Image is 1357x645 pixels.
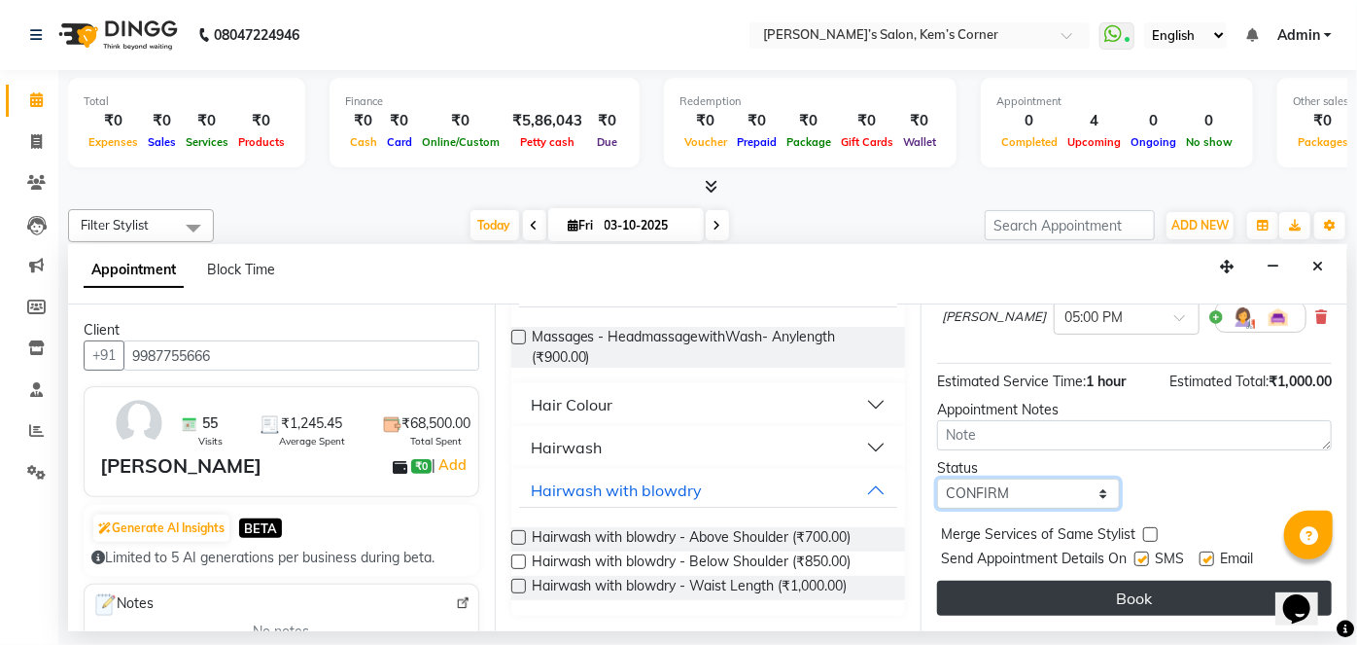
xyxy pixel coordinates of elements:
div: ₹0 [233,110,290,132]
span: Today [470,210,519,240]
button: +91 [84,340,124,371]
img: Hairdresser.png [1232,305,1255,329]
span: 55 [202,413,218,434]
b: 08047224946 [214,8,299,62]
div: ₹0 [898,110,941,132]
div: Limited to 5 AI generations per business during beta. [91,548,471,568]
div: ₹0 [143,110,181,132]
div: Hairwash [531,436,602,459]
span: Hairwash with blowdry - Above Shoulder (₹700.00) [532,527,852,552]
span: BETA [239,519,282,537]
span: Visits [198,434,223,448]
span: Gift Cards [836,135,898,149]
div: ₹0 [836,110,898,132]
div: ₹5,86,043 [505,110,590,132]
span: Upcoming [1062,135,1126,149]
div: Client [84,320,479,340]
span: ₹68,500.00 [401,413,470,434]
span: Ongoing [1126,135,1181,149]
button: Book [937,581,1332,616]
div: ₹0 [1293,110,1353,132]
span: Send Appointment Details On [941,549,1127,573]
img: Interior.png [1267,305,1290,329]
div: 0 [996,110,1062,132]
button: Generate AI Insights [93,515,229,542]
span: Completed [996,135,1062,149]
div: ₹0 [590,110,624,132]
span: Estimated Total: [1169,373,1269,390]
button: Hair Colour [519,387,898,422]
button: ADD NEW [1166,212,1234,239]
span: Hairwash with blowdry - Waist Length (₹1,000.00) [532,576,848,600]
div: 0 [1126,110,1181,132]
div: ₹0 [181,110,233,132]
div: Hairwash with blowdry [531,479,702,502]
img: logo [50,8,183,62]
span: Petty cash [515,135,579,149]
span: ADD NEW [1171,218,1229,233]
div: Appointment [996,93,1237,110]
div: ₹0 [345,110,382,132]
div: [PERSON_NAME] [100,451,261,481]
div: ₹0 [417,110,505,132]
div: Redemption [679,93,941,110]
span: Massages - HeadmassagewithWash- Anylength (₹900.00) [532,327,890,368]
iframe: chat widget [1275,567,1338,626]
img: avatar [111,395,167,451]
span: Hairwash with blowdry - Below Shoulder (₹850.00) [532,552,852,576]
div: 0 [1181,110,1237,132]
div: Total [84,93,290,110]
div: Appointment Notes [937,400,1332,420]
a: Add [435,453,470,477]
span: [PERSON_NAME] [942,307,1046,327]
span: Block Time [207,261,275,278]
span: Email [1220,549,1253,573]
input: 2025-10-03 [599,211,696,240]
span: Packages [1293,135,1353,149]
span: Expenses [84,135,143,149]
span: Sales [143,135,181,149]
button: Hairwash [519,430,898,465]
span: ₹0 [411,459,432,475]
div: ₹0 [782,110,836,132]
span: Prepaid [732,135,782,149]
span: Estimated Service Time: [937,373,1086,390]
span: Notes [92,592,154,618]
span: | [432,453,470,477]
button: Hairwash with blowdry [519,473,898,508]
div: Status [937,458,1120,479]
span: Average Spent [279,434,345,448]
span: 1 hour [1086,373,1126,390]
button: Close [1304,252,1332,282]
span: Package [782,135,836,149]
div: ₹0 [84,110,143,132]
span: Wallet [898,135,941,149]
span: Voucher [679,135,732,149]
div: ₹0 [732,110,782,132]
span: No notes [253,622,309,642]
span: SMS [1155,549,1184,573]
div: Hair Colour [531,393,612,416]
div: ₹0 [679,110,732,132]
span: ₹1,245.45 [281,413,342,434]
span: Due [592,135,622,149]
span: Card [382,135,417,149]
span: Online/Custom [417,135,505,149]
span: Cash [345,135,382,149]
input: Search Appointment [985,210,1155,240]
div: ₹0 [382,110,417,132]
span: Merge Services of Same Stylist [941,524,1135,549]
input: Search by Name/Mobile/Email/Code [123,340,479,371]
div: Finance [345,93,624,110]
div: 4 [1062,110,1126,132]
span: Fri [564,218,599,233]
span: No show [1181,135,1237,149]
span: Filter Stylist [81,217,149,233]
span: ₹1,000.00 [1269,373,1332,390]
span: Products [233,135,290,149]
span: Total Spent [410,434,462,448]
span: Services [181,135,233,149]
span: Appointment [84,253,184,288]
span: Admin [1277,25,1320,46]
